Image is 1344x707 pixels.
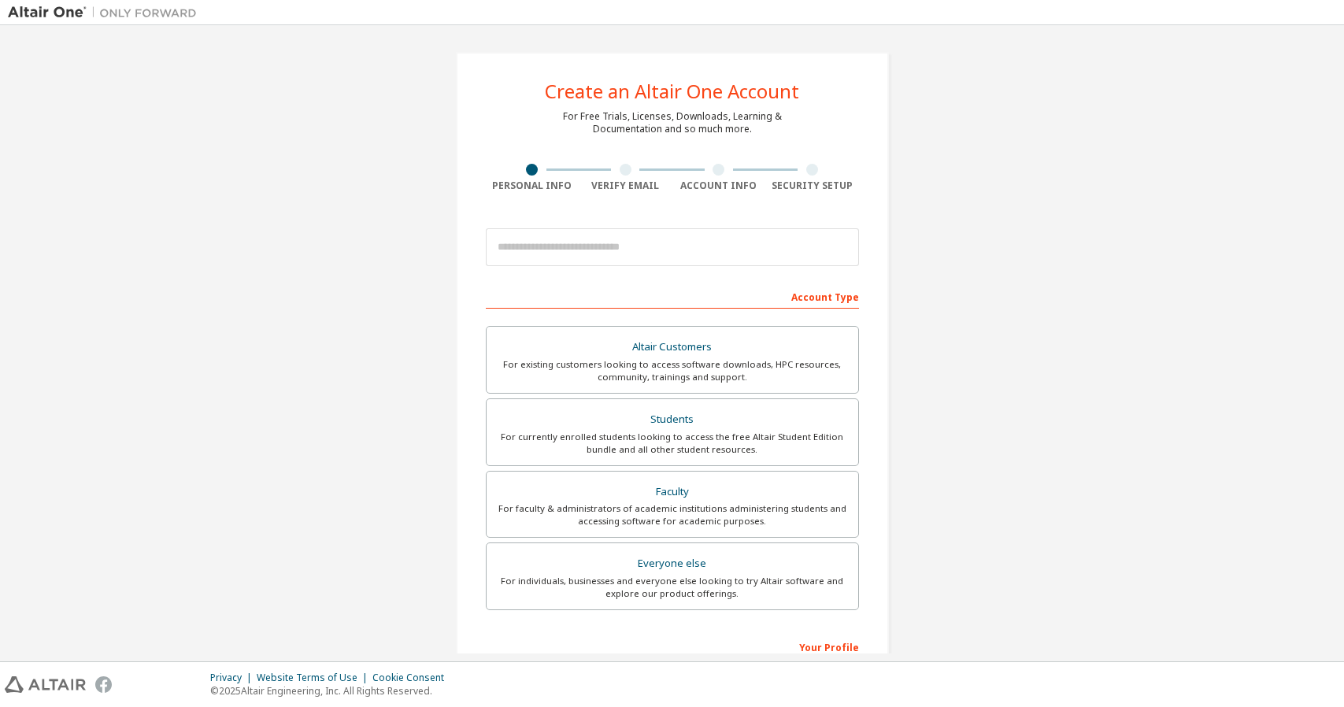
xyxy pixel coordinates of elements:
img: altair_logo.svg [5,676,86,693]
div: Website Terms of Use [257,672,372,684]
div: Altair Customers [496,336,849,358]
div: For faculty & administrators of academic institutions administering students and accessing softwa... [496,502,849,527]
div: Account Info [672,180,766,192]
div: For individuals, businesses and everyone else looking to try Altair software and explore our prod... [496,575,849,600]
div: For currently enrolled students looking to access the free Altair Student Edition bundle and all ... [496,431,849,456]
p: © 2025 Altair Engineering, Inc. All Rights Reserved. [210,684,454,698]
div: For Free Trials, Licenses, Downloads, Learning & Documentation and so much more. [563,110,782,135]
div: Faculty [496,481,849,503]
div: Privacy [210,672,257,684]
div: Security Setup [765,180,859,192]
div: Verify Email [579,180,672,192]
img: facebook.svg [95,676,112,693]
div: Everyone else [496,553,849,575]
div: Your Profile [486,634,859,659]
div: Create an Altair One Account [545,82,799,101]
img: Altair One [8,5,205,20]
div: Cookie Consent [372,672,454,684]
div: Personal Info [486,180,579,192]
div: For existing customers looking to access software downloads, HPC resources, community, trainings ... [496,358,849,383]
div: Account Type [486,283,859,309]
div: Students [496,409,849,431]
